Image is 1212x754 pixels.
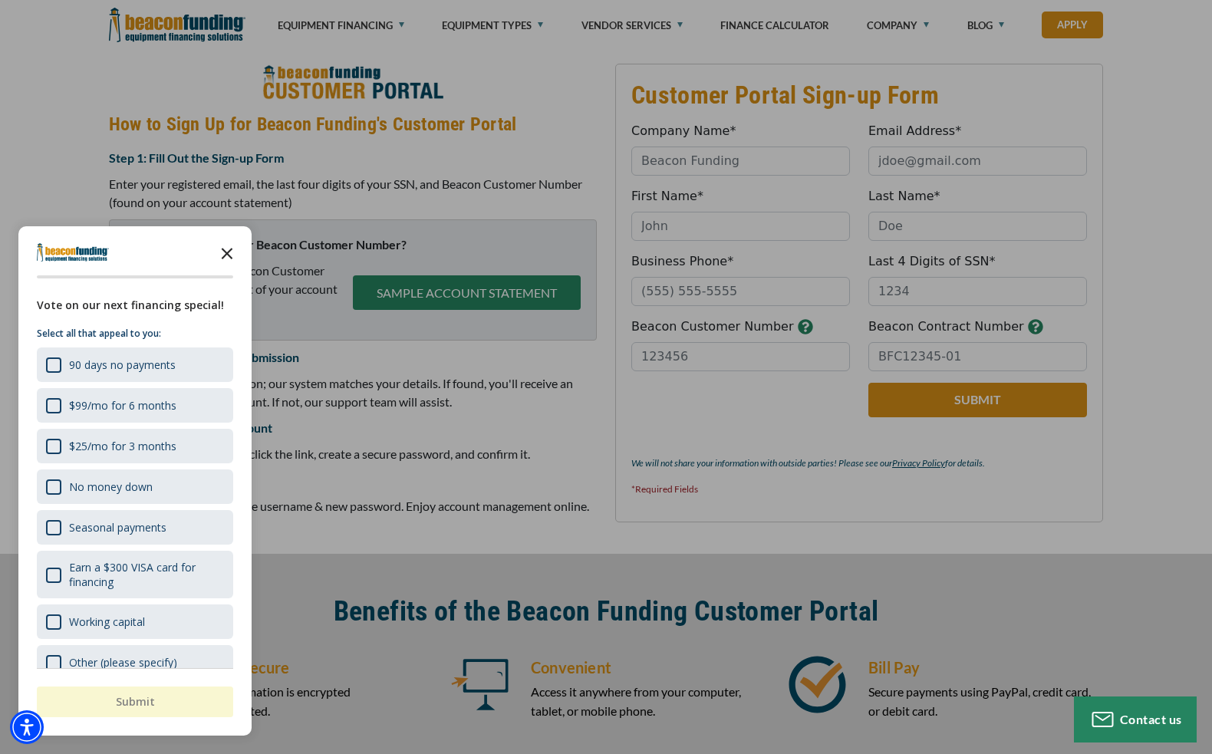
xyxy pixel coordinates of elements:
[69,614,145,629] div: Working capital
[37,388,233,423] div: $99/mo for 6 months
[37,347,233,382] div: 90 days no payments
[37,469,233,504] div: No money down
[18,226,252,736] div: Survey
[37,604,233,639] div: Working capital
[212,237,242,268] button: Close the survey
[69,655,177,670] div: Other (please specify)
[37,297,233,314] div: Vote on our next financing special!
[37,687,233,717] button: Submit
[1074,696,1197,742] button: Contact us
[37,645,233,680] div: Other (please specify)
[69,398,176,413] div: $99/mo for 6 months
[69,479,153,494] div: No money down
[10,710,44,744] div: Accessibility Menu
[69,357,176,372] div: 90 days no payments
[1120,712,1182,726] span: Contact us
[69,520,166,535] div: Seasonal payments
[37,243,109,262] img: Company logo
[69,439,176,453] div: $25/mo for 3 months
[37,551,233,598] div: Earn a $300 VISA card for financing
[37,326,233,341] p: Select all that appeal to you:
[37,429,233,463] div: $25/mo for 3 months
[69,560,224,589] div: Earn a $300 VISA card for financing
[37,510,233,545] div: Seasonal payments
